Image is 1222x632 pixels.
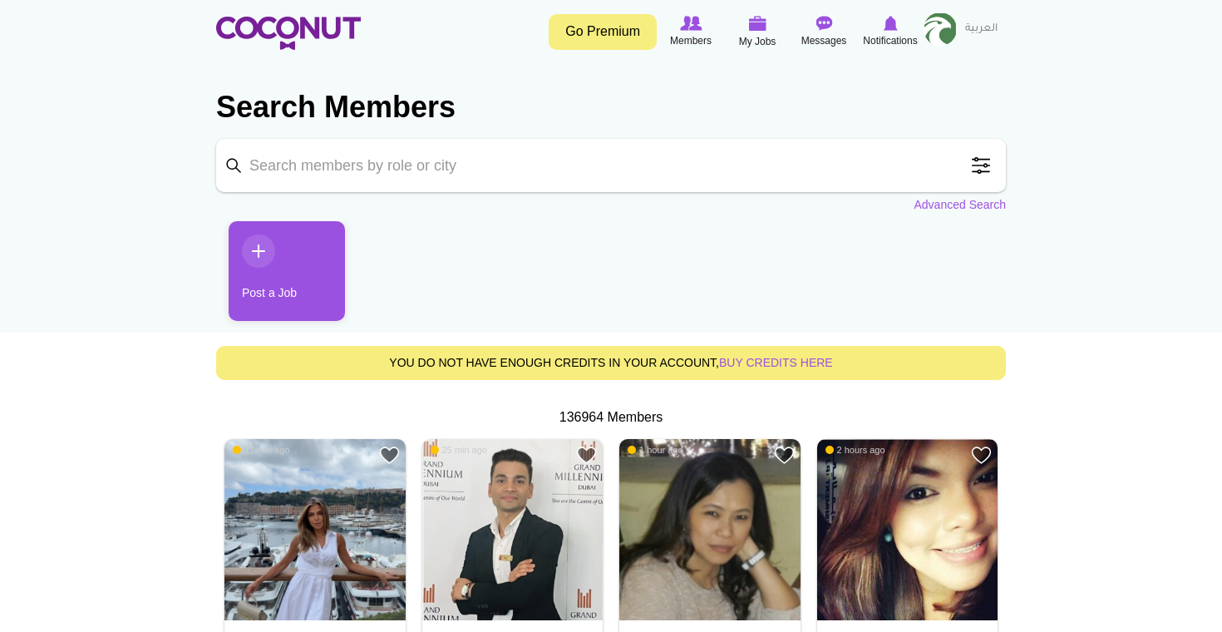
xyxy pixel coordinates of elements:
[857,12,924,51] a: Notifications Notifications
[719,356,833,369] a: buy credits here
[216,17,361,50] img: Home
[216,87,1006,127] h2: Search Members
[724,12,791,52] a: My Jobs My Jobs
[884,16,898,31] img: Notifications
[914,196,1006,213] a: Advanced Search
[658,12,724,51] a: Browse Members Members
[863,32,917,49] span: Notifications
[739,33,776,50] span: My Jobs
[216,221,333,333] li: 1 / 1
[431,444,487,456] span: 25 min ago
[549,14,657,50] a: Go Premium
[216,408,1006,427] div: 136964 Members
[791,12,857,51] a: Messages Messages
[216,139,1006,192] input: Search members by role or city
[971,445,992,466] a: Add to Favourites
[229,357,993,369] h5: You do not have enough credits in your account,
[774,445,795,466] a: Add to Favourites
[825,444,885,456] span: 2 hours ago
[801,32,847,49] span: Messages
[628,444,683,456] span: 1 hour ago
[229,221,345,321] a: Post a Job
[815,16,832,31] img: Messages
[957,12,1006,46] a: العربية
[748,16,766,31] img: My Jobs
[233,444,289,456] span: 11 min ago
[576,445,597,466] a: Add to Favourites
[670,32,712,49] span: Members
[379,445,400,466] a: Add to Favourites
[680,16,702,31] img: Browse Members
